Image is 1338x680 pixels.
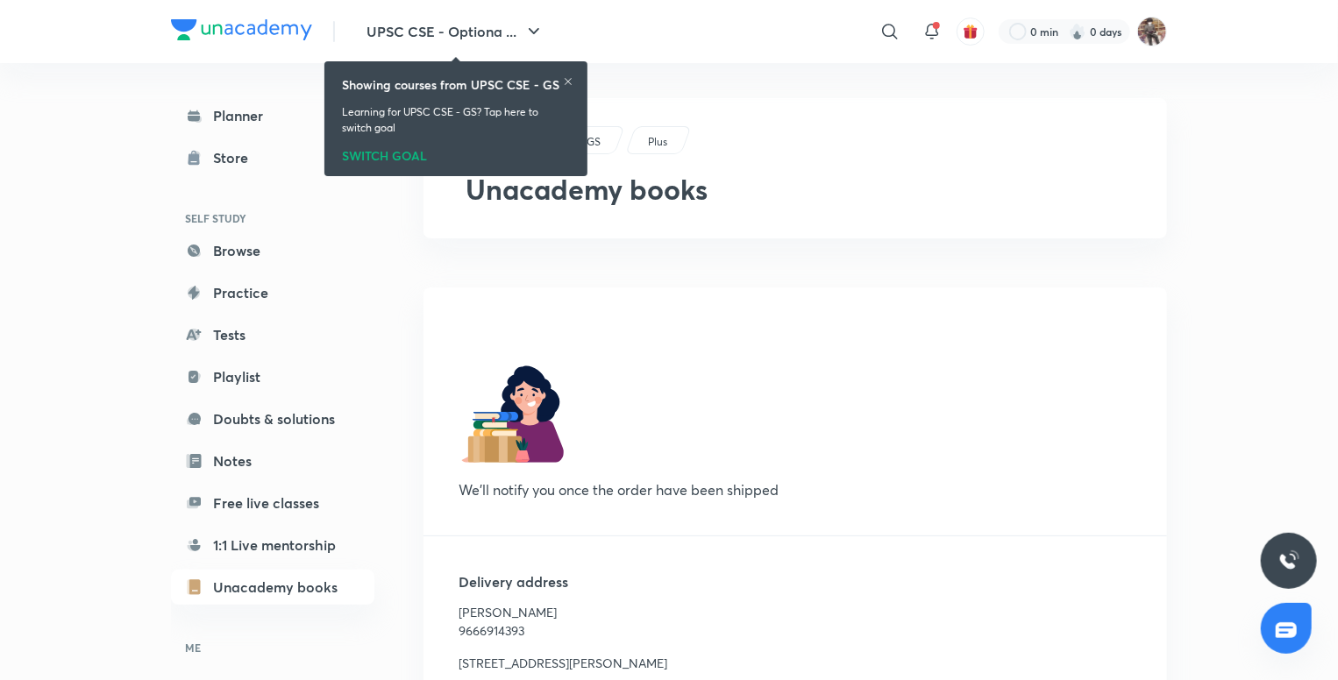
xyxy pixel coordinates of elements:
[459,621,1132,640] p: 9666914393
[1278,550,1299,571] img: ttu
[1137,17,1167,46] img: SRINATH MODINI
[171,275,374,310] a: Practice
[459,479,915,500] h5: We’ll notify you once the order have been shipped
[171,140,374,175] a: Store
[171,401,374,436] a: Doubts & solutions
[171,19,312,40] img: Company Logo
[171,443,374,478] a: Notes
[342,143,570,162] div: SWITCH GOAL
[342,75,559,94] h6: Showing courses from UPSC CSE - GS
[171,485,374,521] a: Free live classes
[459,571,1132,592] h5: Delivery address
[527,134,601,150] p: UPSC CSE - GS
[171,317,374,352] a: Tests
[213,147,259,168] div: Store
[171,528,374,563] a: 1:1 Live mentorship
[171,570,374,605] a: Unacademy books
[459,654,1132,672] p: [STREET_ADDRESS][PERSON_NAME]
[645,134,671,150] a: Plus
[963,24,979,39] img: avatar
[524,134,604,150] a: UPSC CSE - GS
[459,358,564,463] img: -
[356,14,555,49] button: UPSC CSE - Optiona ...
[957,18,985,46] button: avatar
[171,203,374,233] h6: SELF STUDY
[171,633,374,662] h6: ME
[459,603,1132,621] p: [PERSON_NAME]
[1069,23,1086,40] img: streak
[342,104,570,136] p: Learning for UPSC CSE - GS? Tap here to switch goal
[171,98,374,133] a: Planner
[466,168,1125,210] h2: Unacademy books
[171,359,374,394] a: Playlist
[648,134,667,150] p: Plus
[171,233,374,268] a: Browse
[171,19,312,45] a: Company Logo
